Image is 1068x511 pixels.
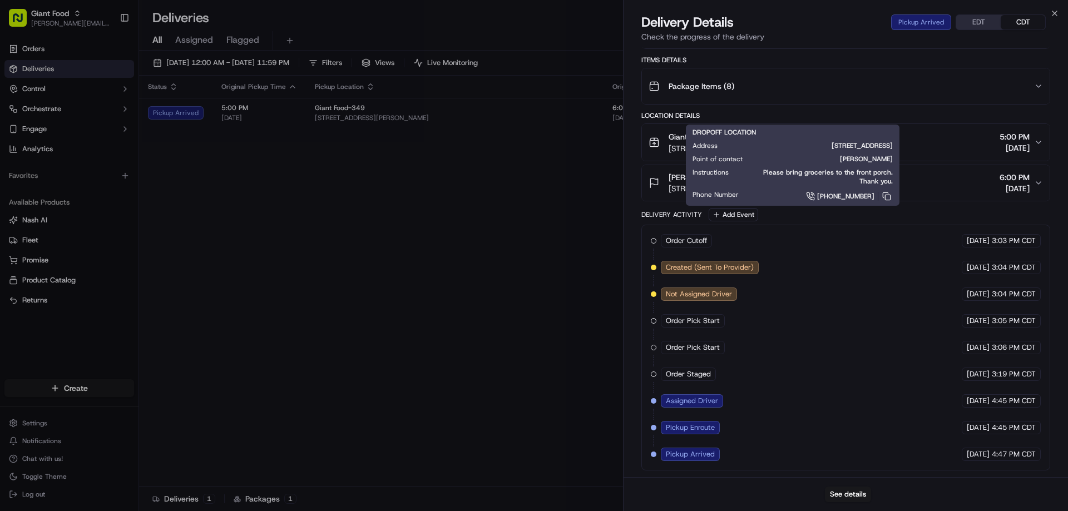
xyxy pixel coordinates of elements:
[666,396,718,406] span: Assigned Driver
[992,262,1036,272] span: 3:04 PM CDT
[992,423,1036,433] span: 4:45 PM CDT
[992,343,1036,353] span: 3:06 PM CDT
[22,161,85,172] span: Knowledge Base
[992,369,1036,379] span: 3:19 PM CDT
[825,487,871,502] button: See details
[1000,142,1030,153] span: [DATE]
[641,31,1050,42] p: Check the progress of the delivery
[641,56,1050,65] div: Items Details
[693,155,743,163] span: Point of contact
[669,172,731,183] span: [PERSON_NAME]
[669,183,741,194] span: [STREET_ADDRESS]
[666,289,732,299] span: Not Assigned Driver
[693,141,718,150] span: Address
[956,15,1001,29] button: EDT
[669,131,783,142] span: Giant Food-349 Store Facilitator
[666,343,720,353] span: Order Pick Start
[709,208,758,221] button: Add Event
[666,423,715,433] span: Pickup Enroute
[38,106,182,117] div: Start new chat
[641,111,1050,120] div: Location Details
[666,449,715,459] span: Pickup Arrived
[669,143,835,154] span: [STREET_ADDRESS][PERSON_NAME]
[642,165,1050,201] button: [PERSON_NAME][STREET_ADDRESS]6:00 PM[DATE]
[693,190,739,199] span: Phone Number
[11,11,33,33] img: Nash
[642,68,1050,104] button: Package Items (8)
[641,13,734,31] span: Delivery Details
[760,155,893,163] span: [PERSON_NAME]
[642,124,1050,161] button: Giant Food-349 Store FacilitatorGNTL-349[STREET_ADDRESS][PERSON_NAME]5:00 PM[DATE]
[669,81,734,92] span: Package Items ( 8 )
[693,168,729,177] span: Instructions
[967,316,990,326] span: [DATE]
[967,236,990,246] span: [DATE]
[967,369,990,379] span: [DATE]
[78,188,135,197] a: Powered byPylon
[189,110,202,123] button: Start new chat
[992,236,1036,246] span: 3:03 PM CDT
[11,106,31,126] img: 1736555255976-a54dd68f-1ca7-489b-9aae-adbdc363a1c4
[967,343,990,353] span: [DATE]
[11,162,20,171] div: 📗
[1000,183,1030,194] span: [DATE]
[1001,15,1045,29] button: CDT
[38,117,141,126] div: We're available if you need us!
[735,141,893,150] span: [STREET_ADDRESS]
[666,369,711,379] span: Order Staged
[666,316,720,326] span: Order Pick Start
[1000,172,1030,183] span: 6:00 PM
[967,449,990,459] span: [DATE]
[11,44,202,62] p: Welcome 👋
[817,192,874,201] span: [PHONE_NUMBER]
[992,289,1036,299] span: 3:04 PM CDT
[111,188,135,197] span: Pylon
[29,72,200,83] input: Got a question? Start typing here...
[105,161,179,172] span: API Documentation
[992,316,1036,326] span: 3:05 PM CDT
[1000,131,1030,142] span: 5:00 PM
[90,157,183,177] a: 💻API Documentation
[756,190,893,202] a: [PHONE_NUMBER]
[992,449,1036,459] span: 4:47 PM CDT
[967,262,990,272] span: [DATE]
[967,423,990,433] span: [DATE]
[967,396,990,406] span: [DATE]
[641,210,702,219] div: Delivery Activity
[7,157,90,177] a: 📗Knowledge Base
[992,396,1036,406] span: 4:45 PM CDT
[693,128,756,137] span: DROPOFF LOCATION
[94,162,103,171] div: 💻
[666,262,754,272] span: Created (Sent To Provider)
[666,236,707,246] span: Order Cutoff
[967,289,990,299] span: [DATE]
[746,168,893,186] span: Please bring groceries to the front porch. Thank you.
